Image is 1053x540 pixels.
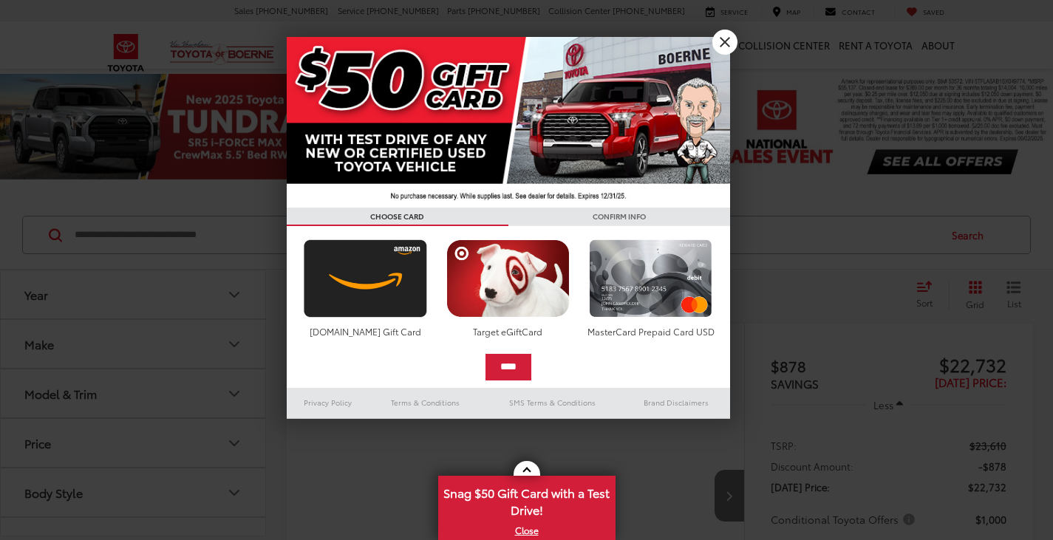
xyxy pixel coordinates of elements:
[443,325,573,338] div: Target eGiftCard
[287,37,730,208] img: 42635_top_851395.jpg
[440,477,614,522] span: Snag $50 Gift Card with a Test Drive!
[622,394,730,411] a: Brand Disclaimers
[585,239,716,318] img: mastercard.png
[287,394,369,411] a: Privacy Policy
[287,208,508,226] h3: CHOOSE CARD
[300,239,431,318] img: amazoncard.png
[483,394,622,411] a: SMS Terms & Conditions
[369,394,482,411] a: Terms & Conditions
[508,208,730,226] h3: CONFIRM INFO
[443,239,573,318] img: targetcard.png
[300,325,431,338] div: [DOMAIN_NAME] Gift Card
[585,325,716,338] div: MasterCard Prepaid Card USD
